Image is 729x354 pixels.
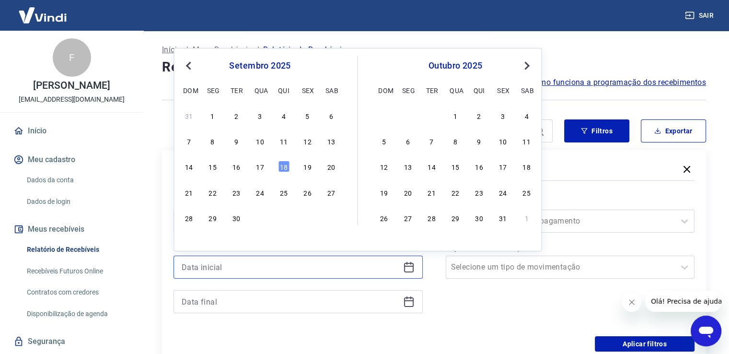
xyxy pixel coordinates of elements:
div: Choose domingo, 14 de setembro de 2025 [183,161,195,172]
div: seg [402,84,414,96]
button: Exportar [641,119,706,142]
button: Meus recebíveis [12,219,132,240]
div: Choose sábado, 4 de outubro de 2025 [521,110,532,121]
button: Aplicar filtros [595,336,694,352]
a: Relatório de Recebíveis [23,240,132,260]
div: Choose sexta-feira, 3 de outubro de 2025 [301,212,313,224]
a: Início [162,44,181,56]
a: Dados da conta [23,170,132,190]
div: Choose quinta-feira, 23 de outubro de 2025 [474,187,485,198]
div: Choose segunda-feira, 6 de outubro de 2025 [402,135,414,147]
div: outubro 2025 [377,60,534,71]
div: Choose quarta-feira, 24 de setembro de 2025 [254,187,266,198]
div: Choose quarta-feira, 8 de outubro de 2025 [450,135,461,147]
div: dom [183,84,195,96]
a: Saiba como funciona a programação dos recebimentos [508,77,706,88]
p: / [185,44,188,56]
div: Choose sexta-feira, 24 de outubro de 2025 [497,187,509,198]
div: Choose sábado, 13 de setembro de 2025 [325,135,337,147]
p: [EMAIL_ADDRESS][DOMAIN_NAME] [19,94,125,105]
div: setembro 2025 [182,60,338,71]
a: Segurança [12,331,132,352]
div: Choose domingo, 26 de outubro de 2025 [378,212,390,224]
div: Choose terça-feira, 7 de outubro de 2025 [426,135,437,147]
div: Choose quinta-feira, 16 de outubro de 2025 [474,161,485,172]
div: Choose quinta-feira, 2 de outubro de 2025 [474,110,485,121]
div: Choose terça-feira, 2 de setembro de 2025 [231,110,242,121]
button: Previous Month [183,60,194,71]
div: Choose terça-feira, 16 de setembro de 2025 [231,161,242,172]
div: Choose domingo, 5 de outubro de 2025 [378,135,390,147]
div: seg [207,84,219,96]
button: Sair [683,7,717,24]
div: qua [254,84,266,96]
span: Olá! Precisa de ajuda? [6,7,81,14]
div: Choose sexta-feira, 5 de setembro de 2025 [301,110,313,121]
div: Choose quinta-feira, 11 de setembro de 2025 [278,135,289,147]
label: Forma de Pagamento [448,196,693,208]
div: Choose quinta-feira, 9 de outubro de 2025 [474,135,485,147]
div: qui [474,84,485,96]
a: Meus Recebíveis [193,44,252,56]
div: Choose sexta-feira, 19 de setembro de 2025 [301,161,313,172]
div: Choose terça-feira, 30 de setembro de 2025 [231,212,242,224]
a: Disponibilização de agenda [23,304,132,324]
div: Choose terça-feira, 30 de setembro de 2025 [426,110,437,121]
div: Choose quinta-feira, 4 de setembro de 2025 [278,110,289,121]
div: Choose sábado, 18 de outubro de 2025 [521,161,532,172]
div: sex [497,84,509,96]
div: Choose domingo, 28 de setembro de 2025 [378,110,390,121]
iframe: Fechar mensagem [622,293,641,312]
input: Data final [182,295,399,309]
div: Choose segunda-feira, 8 de setembro de 2025 [207,135,219,147]
div: Choose sexta-feira, 3 de outubro de 2025 [497,110,509,121]
div: Choose domingo, 21 de setembro de 2025 [183,187,195,198]
div: sab [325,84,337,96]
p: Relatório de Recebíveis [263,44,346,56]
p: [PERSON_NAME] [33,81,110,91]
div: Choose segunda-feira, 29 de setembro de 2025 [207,212,219,224]
div: Choose terça-feira, 9 de setembro de 2025 [231,135,242,147]
div: Choose domingo, 19 de outubro de 2025 [378,187,390,198]
div: Choose quarta-feira, 17 de setembro de 2025 [254,161,266,172]
div: Choose domingo, 31 de agosto de 2025 [183,110,195,121]
div: Choose segunda-feira, 1 de setembro de 2025 [207,110,219,121]
div: Choose sábado, 1 de novembro de 2025 [521,212,532,224]
p: / [256,44,259,56]
div: Choose quarta-feira, 15 de outubro de 2025 [450,161,461,172]
a: Recebíveis Futuros Online [23,261,132,281]
button: Next Month [521,60,532,71]
div: Choose quinta-feira, 25 de setembro de 2025 [278,187,289,198]
div: Choose quarta-feira, 10 de setembro de 2025 [254,135,266,147]
div: Choose segunda-feira, 15 de setembro de 2025 [207,161,219,172]
div: Choose segunda-feira, 29 de setembro de 2025 [402,110,414,121]
div: Choose sábado, 6 de setembro de 2025 [325,110,337,121]
div: ter [231,84,242,96]
div: Choose quarta-feira, 22 de outubro de 2025 [450,187,461,198]
div: month 2025-09 [182,108,338,224]
h4: Relatório de Recebíveis [162,58,706,77]
div: Choose domingo, 28 de setembro de 2025 [183,212,195,224]
div: Choose domingo, 7 de setembro de 2025 [183,135,195,147]
div: qua [450,84,461,96]
div: Choose sexta-feira, 12 de setembro de 2025 [301,135,313,147]
input: Data inicial [182,260,399,274]
div: Choose sábado, 4 de outubro de 2025 [325,212,337,224]
div: sex [301,84,313,96]
div: Choose terça-feira, 14 de outubro de 2025 [426,161,437,172]
div: Choose segunda-feira, 13 de outubro de 2025 [402,161,414,172]
label: Tipo de Movimentação [448,242,693,254]
div: Choose quarta-feira, 1 de outubro de 2025 [254,212,266,224]
div: dom [378,84,390,96]
div: Choose segunda-feira, 22 de setembro de 2025 [207,187,219,198]
div: Choose quarta-feira, 3 de setembro de 2025 [254,110,266,121]
div: Choose segunda-feira, 20 de outubro de 2025 [402,187,414,198]
div: Choose quinta-feira, 30 de outubro de 2025 [474,212,485,224]
a: Início [12,120,132,142]
div: Choose segunda-feira, 27 de outubro de 2025 [402,212,414,224]
div: Choose sexta-feira, 10 de outubro de 2025 [497,135,509,147]
div: Choose sábado, 27 de setembro de 2025 [325,187,337,198]
div: Choose terça-feira, 23 de setembro de 2025 [231,187,242,198]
